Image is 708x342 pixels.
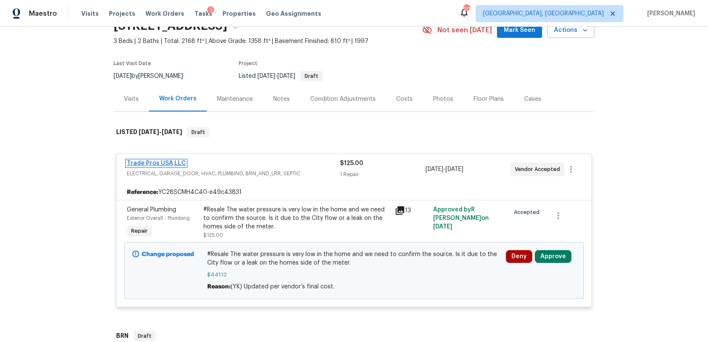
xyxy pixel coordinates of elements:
[203,205,390,231] div: #Resale The water pressure is very low in the home and we need to confirm the source. Is it due t...
[207,6,214,15] div: 1
[127,207,176,213] span: General Plumbing
[217,95,253,103] div: Maintenance
[340,170,425,179] div: 1 Repair
[139,129,182,135] span: -
[506,250,532,263] button: Deny
[433,207,489,230] span: Approved by R [PERSON_NAME] on
[437,26,492,34] span: Not seen [DATE]
[207,284,231,290] span: Reason:
[644,9,695,18] span: [PERSON_NAME]
[524,95,541,103] div: Cases
[277,73,295,79] span: [DATE]
[207,250,501,267] span: #Resale The water pressure is very low in the home and we need to confirm the source. Is it due t...
[134,332,155,340] span: Draft
[114,119,594,146] div: LISTED [DATE]-[DATE]Draft
[445,166,463,172] span: [DATE]
[433,224,452,230] span: [DATE]
[515,165,563,174] span: Vendor Accepted
[504,25,535,36] span: Mark Seen
[433,95,453,103] div: Photos
[463,5,469,14] div: 20
[114,37,422,46] span: 3 Beds | 2 Baths | Total: 2168 ft² | Above Grade: 1358 ft² | Basement Finished: 810 ft² | 1997
[425,166,443,172] span: [DATE]
[483,9,604,18] span: [GEOGRAPHIC_DATA], [GEOGRAPHIC_DATA]
[114,22,227,30] h2: [STREET_ADDRESS]
[116,331,128,341] h6: BRN
[257,73,295,79] span: -
[223,9,256,18] span: Properties
[109,9,135,18] span: Projects
[547,23,594,38] button: Actions
[301,74,322,79] span: Draft
[81,9,99,18] span: Visits
[395,205,428,216] div: 13
[239,61,257,66] span: Project
[231,284,334,290] span: (YK) Updated per vendor’s final cost.
[207,271,501,279] span: $441.12
[139,129,159,135] span: [DATE]
[396,95,413,103] div: Costs
[554,25,588,36] span: Actions
[188,128,208,137] span: Draft
[124,95,139,103] div: Visits
[128,227,151,235] span: Repair
[239,73,323,79] span: Listed
[127,160,186,166] a: Trade Pros USA LLC
[340,160,363,166] span: $125.00
[159,94,197,103] div: Work Orders
[257,73,275,79] span: [DATE]
[266,9,321,18] span: Geo Assignments
[474,95,504,103] div: Floor Plans
[117,185,591,200] div: YC28SCMH4C40-e49c43831
[127,188,158,197] b: Reference:
[142,251,194,257] b: Change proposed
[116,127,182,137] h6: LISTED
[425,165,463,174] span: -
[194,11,212,17] span: Tasks
[127,216,190,221] span: Exterior Overall - Plumbing
[497,23,542,38] button: Mark Seen
[162,129,182,135] span: [DATE]
[127,169,340,178] span: ELECTRICAL, GARAGE_DOOR, HVAC, PLUMBING, BRN_AND_LRR, SEPTIC
[114,61,151,66] span: Last Visit Date
[514,208,543,217] span: Accepted
[273,95,290,103] div: Notes
[146,9,184,18] span: Work Orders
[535,250,571,263] button: Approve
[114,71,193,81] div: by [PERSON_NAME]
[203,233,223,238] span: $125.00
[310,95,376,103] div: Condition Adjustments
[29,9,57,18] span: Maestro
[114,73,131,79] span: [DATE]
